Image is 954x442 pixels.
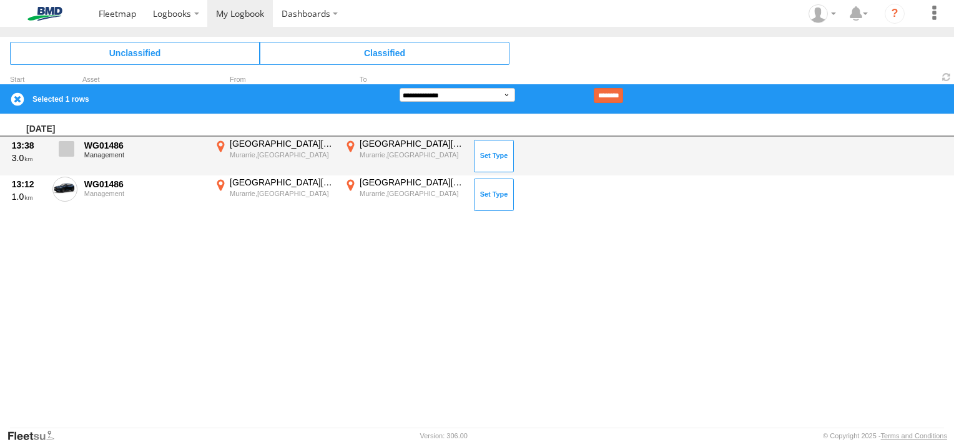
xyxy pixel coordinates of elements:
[84,140,205,151] div: WG01486
[12,7,77,21] img: bmd-logo.svg
[230,189,335,198] div: Murarrie,[GEOGRAPHIC_DATA]
[12,179,46,190] div: 13:12
[804,4,840,23] div: Glen Redenbach
[212,138,337,174] label: Click to View Event Location
[12,152,46,164] div: 3.0
[881,432,947,440] a: Terms and Conditions
[230,150,335,159] div: Murarrie,[GEOGRAPHIC_DATA]
[10,42,260,64] span: Click to view Unclassified Trips
[342,177,467,213] label: Click to View Event Location
[10,92,25,107] label: Clear Selection
[474,179,514,211] button: Click to Set
[360,177,465,188] div: [GEOGRAPHIC_DATA][PERSON_NAME]
[230,138,335,149] div: [GEOGRAPHIC_DATA][PERSON_NAME]
[939,71,954,83] span: Refresh
[84,190,205,197] div: Management
[823,432,947,440] div: © Copyright 2025 -
[212,77,337,83] div: From
[360,150,465,159] div: Murarrie,[GEOGRAPHIC_DATA]
[360,189,465,198] div: Murarrie,[GEOGRAPHIC_DATA]
[342,138,467,174] label: Click to View Event Location
[360,138,465,149] div: [GEOGRAPHIC_DATA][PERSON_NAME]
[12,191,46,202] div: 1.0
[84,179,205,190] div: WG01486
[420,432,468,440] div: Version: 306.00
[84,151,205,159] div: Management
[885,4,905,24] i: ?
[474,140,514,172] button: Click to Set
[12,140,46,151] div: 13:38
[7,430,64,442] a: Visit our Website
[82,77,207,83] div: Asset
[342,77,467,83] div: To
[230,177,335,188] div: [GEOGRAPHIC_DATA][PERSON_NAME]
[212,177,337,213] label: Click to View Event Location
[260,42,509,64] span: Click to view Classified Trips
[10,77,47,83] div: Click to Sort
